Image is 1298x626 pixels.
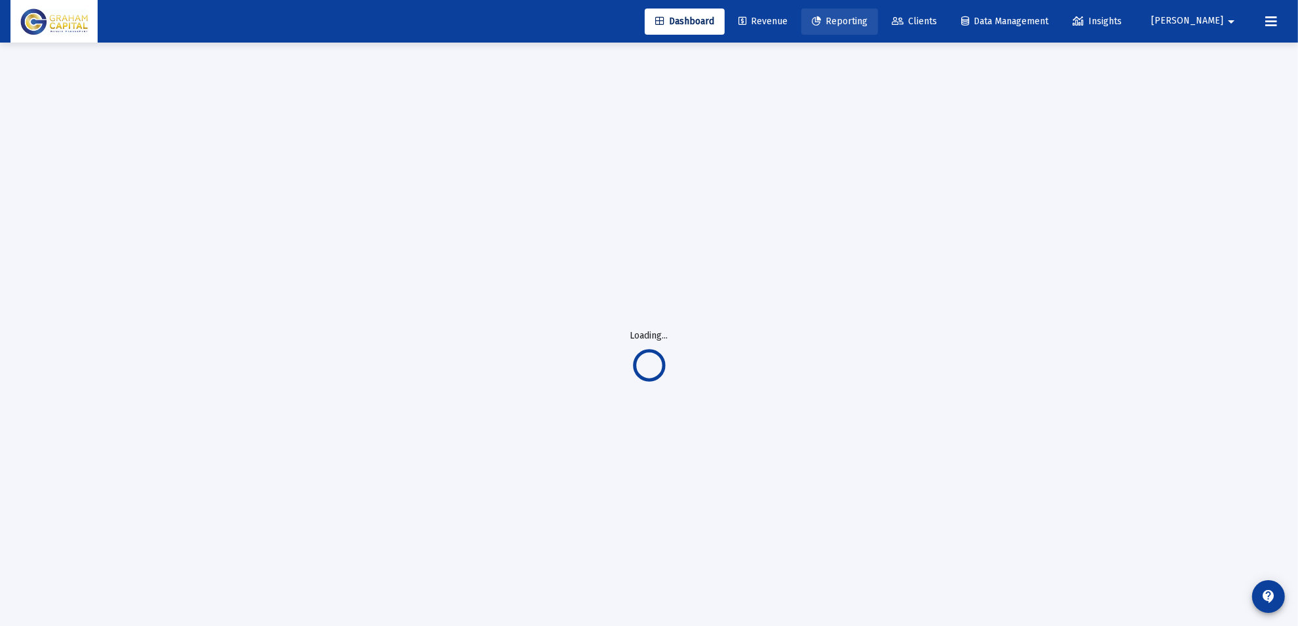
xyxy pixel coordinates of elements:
mat-icon: contact_support [1261,589,1276,604]
button: [PERSON_NAME] [1136,8,1255,34]
span: Revenue [738,16,788,27]
a: Clients [881,9,947,35]
span: [PERSON_NAME] [1151,16,1223,27]
img: Dashboard [20,9,88,35]
a: Reporting [801,9,878,35]
a: Dashboard [645,9,725,35]
mat-icon: arrow_drop_down [1223,9,1239,35]
a: Revenue [728,9,798,35]
a: Data Management [951,9,1059,35]
a: Insights [1062,9,1132,35]
span: Data Management [961,16,1048,27]
span: Insights [1073,16,1122,27]
span: Dashboard [655,16,714,27]
span: Clients [892,16,937,27]
span: Reporting [812,16,868,27]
